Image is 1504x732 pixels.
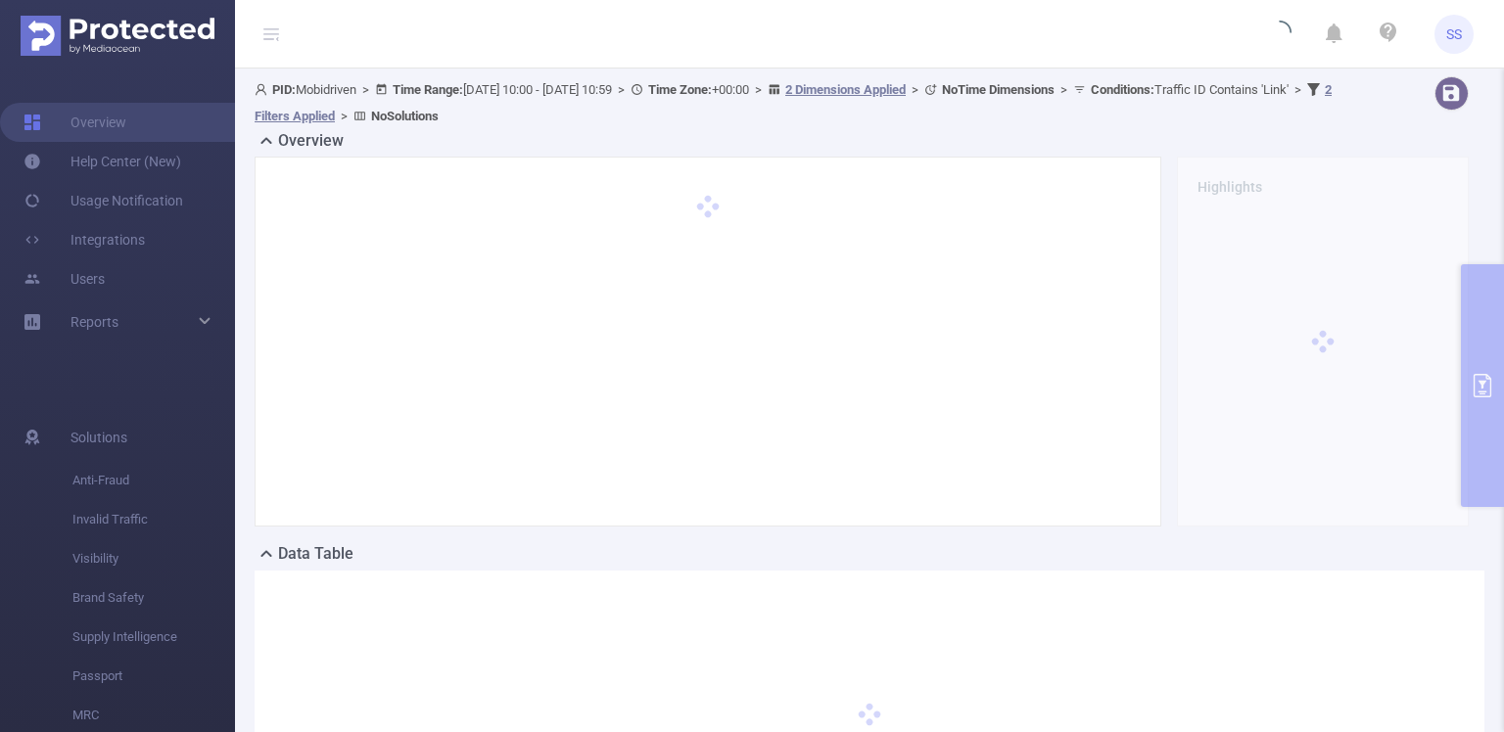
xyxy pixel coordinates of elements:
i: icon: user [255,83,272,96]
b: Conditions : [1091,82,1154,97]
span: > [1289,82,1307,97]
a: Users [23,259,105,298]
span: Visibility [72,539,235,578]
span: Anti-Fraud [72,461,235,500]
a: Help Center (New) [23,142,181,181]
span: > [1055,82,1073,97]
span: Supply Intelligence [72,618,235,657]
span: Solutions [70,418,127,457]
span: SS [1446,15,1462,54]
span: Passport [72,657,235,696]
h2: Overview [278,129,344,153]
span: > [906,82,924,97]
b: Time Range: [393,82,463,97]
span: Traffic ID Contains 'Link' [1091,82,1289,97]
b: No Time Dimensions [942,82,1055,97]
i: icon: loading [1268,21,1292,48]
a: Reports [70,302,118,342]
b: No Solutions [371,109,439,123]
span: > [749,82,768,97]
a: Usage Notification [23,181,183,220]
span: > [335,109,353,123]
span: Brand Safety [72,578,235,618]
u: 2 Dimensions Applied [785,82,906,97]
b: PID: [272,82,296,97]
img: Protected Media [21,16,214,56]
a: Overview [23,103,126,142]
span: > [356,82,375,97]
h2: Data Table [278,542,353,566]
a: Integrations [23,220,145,259]
span: Invalid Traffic [72,500,235,539]
b: Time Zone: [648,82,712,97]
span: > [612,82,631,97]
span: Reports [70,314,118,330]
span: Mobidriven [DATE] 10:00 - [DATE] 10:59 +00:00 [255,82,1332,123]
